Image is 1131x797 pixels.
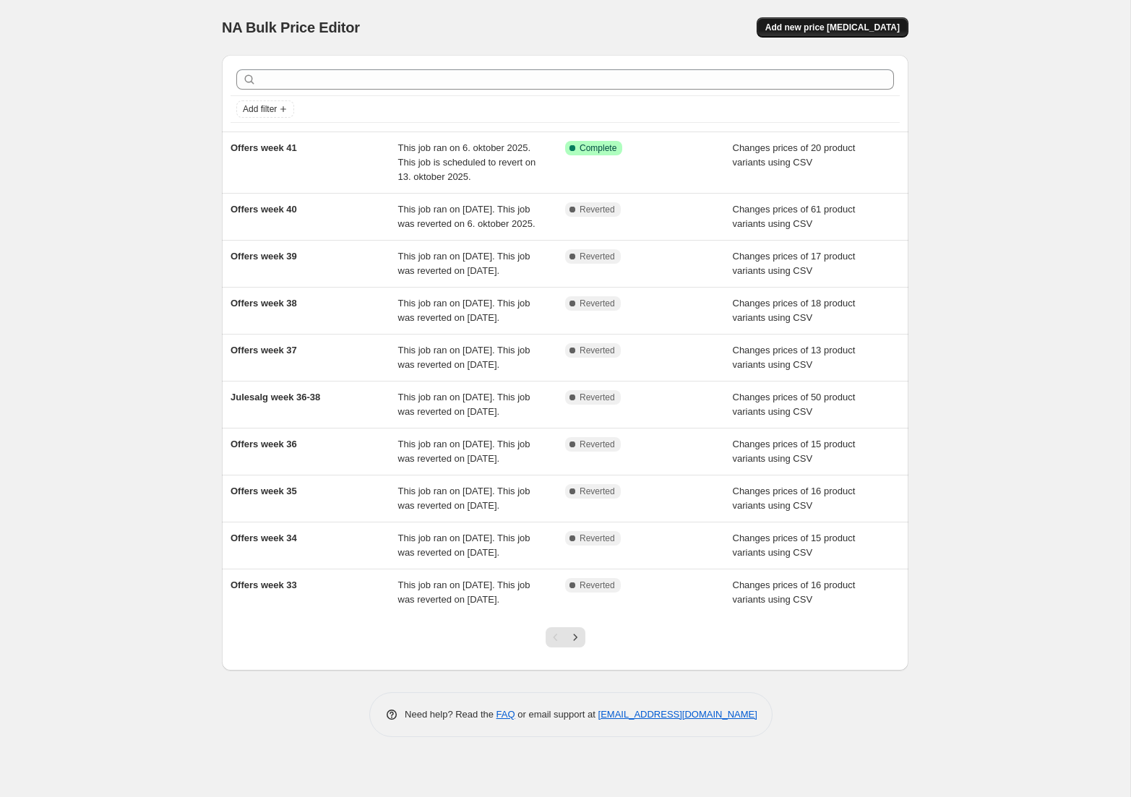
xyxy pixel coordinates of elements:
span: Changes prices of 50 product variants using CSV [733,392,856,417]
span: Offers week 38 [231,298,297,309]
span: NA Bulk Price Editor [222,20,360,35]
span: This job ran on [DATE]. This job was reverted on [DATE]. [398,251,530,276]
span: Changes prices of 61 product variants using CSV [733,204,856,229]
span: Add filter [243,103,277,115]
span: Reverted [580,298,615,309]
span: Julesalg week 36-38 [231,392,320,402]
span: Changes prices of 18 product variants using CSV [733,298,856,323]
nav: Pagination [546,627,585,647]
span: Changes prices of 15 product variants using CSV [733,439,856,464]
span: This job ran on 6. oktober 2025. This job is scheduled to revert on 13. oktober 2025. [398,142,536,182]
span: Reverted [580,345,615,356]
span: This job ran on [DATE]. This job was reverted on [DATE]. [398,392,530,417]
span: Reverted [580,251,615,262]
span: Offers week 39 [231,251,297,262]
span: Changes prices of 20 product variants using CSV [733,142,856,168]
button: Next [565,627,585,647]
span: Offers week 34 [231,533,297,543]
span: Add new price [MEDICAL_DATA] [765,22,900,33]
button: Add new price [MEDICAL_DATA] [757,17,908,38]
span: This job ran on [DATE]. This job was reverted on [DATE]. [398,486,530,511]
span: This job ran on [DATE]. This job was reverted on [DATE]. [398,439,530,464]
span: Offers week 35 [231,486,297,496]
span: Changes prices of 13 product variants using CSV [733,345,856,370]
span: Reverted [580,580,615,591]
span: Reverted [580,392,615,403]
span: This job ran on [DATE]. This job was reverted on [DATE]. [398,533,530,558]
span: Changes prices of 15 product variants using CSV [733,533,856,558]
span: Reverted [580,439,615,450]
span: Offers week 37 [231,345,297,356]
a: [EMAIL_ADDRESS][DOMAIN_NAME] [598,709,757,720]
span: Offers week 40 [231,204,297,215]
span: Changes prices of 16 product variants using CSV [733,486,856,511]
span: This job ran on [DATE]. This job was reverted on [DATE]. [398,345,530,370]
span: Offers week 33 [231,580,297,590]
span: Offers week 36 [231,439,297,449]
span: Reverted [580,204,615,215]
span: This job ran on [DATE]. This job was reverted on [DATE]. [398,298,530,323]
span: This job ran on [DATE]. This job was reverted on 6. oktober 2025. [398,204,536,229]
span: Need help? Read the [405,709,496,720]
span: Reverted [580,533,615,544]
a: FAQ [496,709,515,720]
span: This job ran on [DATE]. This job was reverted on [DATE]. [398,580,530,605]
span: Complete [580,142,616,154]
span: Reverted [580,486,615,497]
span: Offers week 41 [231,142,297,153]
button: Add filter [236,100,294,118]
span: or email support at [515,709,598,720]
span: Changes prices of 17 product variants using CSV [733,251,856,276]
span: Changes prices of 16 product variants using CSV [733,580,856,605]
